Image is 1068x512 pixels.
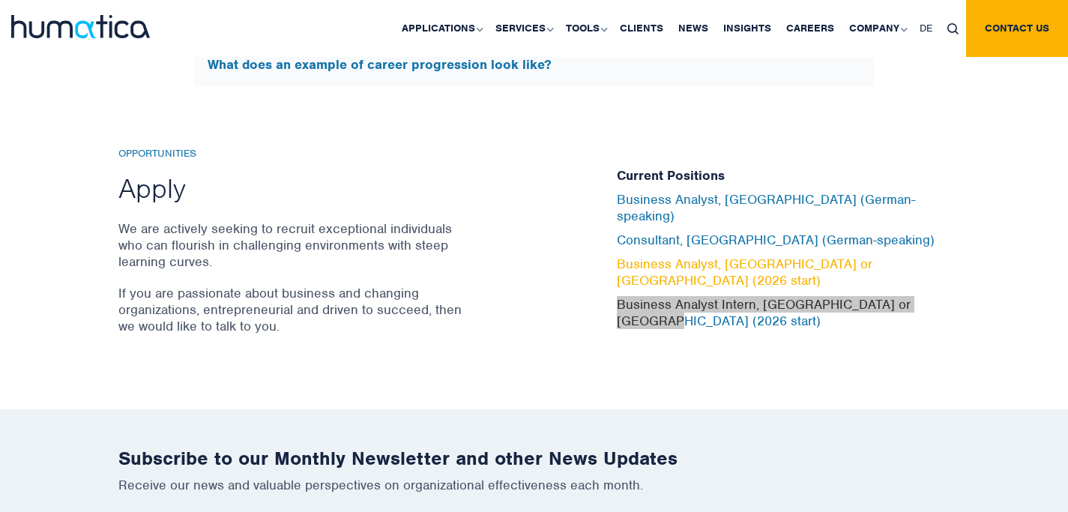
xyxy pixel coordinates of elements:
[617,232,935,248] a: Consultant, [GEOGRAPHIC_DATA] (German-speaking)
[208,57,861,73] h5: What does an example of career progression look like?
[118,285,467,334] p: If you are passionate about business and changing organizations, entrepreneurial and driven to su...
[947,23,959,34] img: search_icon
[118,171,467,205] h2: Apply
[617,191,915,224] a: Business Analyst, [GEOGRAPHIC_DATA] (German-speaking)
[118,447,950,470] h2: Subscribe to our Monthly Newsletter and other News Updates
[118,148,467,160] h6: Opportunities
[118,220,467,270] p: We are actively seeking to recruit exceptional individuals who can flourish in challenging enviro...
[617,296,911,329] a: Business Analyst Intern, [GEOGRAPHIC_DATA] or [GEOGRAPHIC_DATA] (2026 start)
[617,256,872,289] a: Business Analyst, [GEOGRAPHIC_DATA] or [GEOGRAPHIC_DATA] (2026 start)
[617,168,950,184] h5: Current Positions
[920,22,932,34] span: DE
[118,477,950,493] p: Receive our news and valuable perspectives on organizational effectiveness each month.
[11,15,150,38] img: logo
